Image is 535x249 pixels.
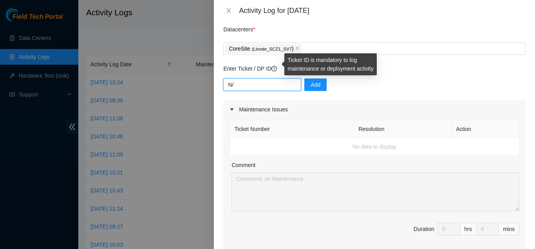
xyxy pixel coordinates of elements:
span: Add [311,80,320,89]
button: Add [304,78,327,91]
div: Ticket ID is mandatory to log maintenance or deployment activity [284,53,377,75]
span: close [226,7,232,14]
th: Ticket Number [230,120,354,138]
p: Datacenters [223,21,255,34]
p: CoreSite ) [229,44,293,53]
div: mins [499,223,519,235]
label: Comment [231,161,255,169]
p: Enter Ticket / DP ID [223,64,526,73]
th: Resolution [354,120,452,138]
th: Action [452,120,519,138]
span: close [295,46,299,51]
textarea: Comment [231,173,519,211]
span: caret-right [230,107,234,112]
span: ( Linode_SCZ1_SV7 [252,47,292,51]
button: Close [223,7,234,15]
td: No data to display [230,138,519,156]
div: hrs [460,223,477,235]
div: Duration [414,225,434,233]
div: Maintenance Issues [223,100,526,118]
span: question-circle [271,66,277,71]
div: Activity Log for [DATE] [239,6,526,15]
